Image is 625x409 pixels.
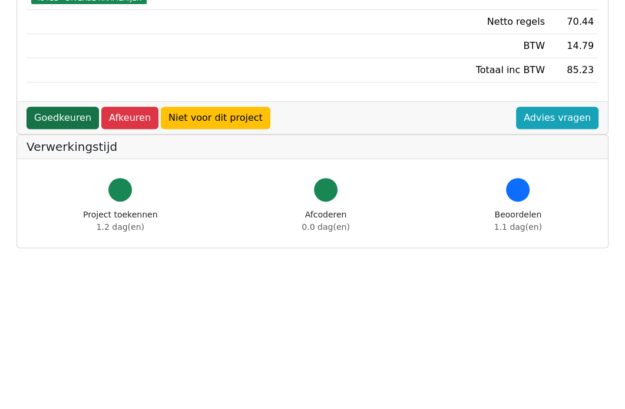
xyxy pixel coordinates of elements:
td: BTW [415,34,550,58]
div: Afcoderen [302,209,349,233]
a: Advies vragen [516,107,598,129]
td: 70.44 [550,10,598,34]
a: Afkeuren [101,107,158,129]
span: 1.2 dag(en) [97,222,144,232]
td: Totaal inc BTW [415,58,550,83]
div: Beoordelen [494,209,542,233]
td: 14.79 [550,34,598,58]
td: 85.23 [550,58,598,83]
h5: Verwerkingstijd [27,140,598,154]
span: 1.1 dag(en) [494,222,542,232]
td: Netto regels [415,10,550,34]
a: Niet voor dit project [161,107,270,129]
div: Project toekennen [83,209,157,233]
span: 0.0 dag(en) [302,222,349,232]
a: Goedkeuren [27,107,99,129]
